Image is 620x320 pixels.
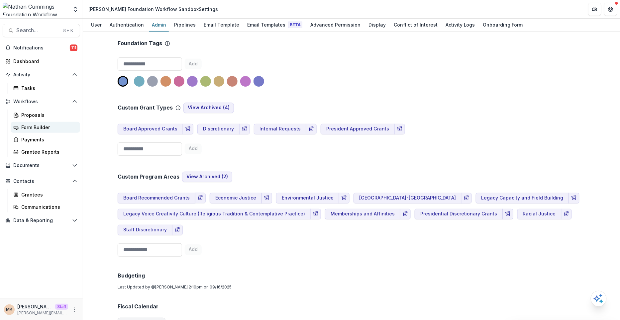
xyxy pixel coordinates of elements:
[17,303,52,310] p: [PERSON_NAME]
[306,124,317,134] button: Archive Grant Type
[88,19,104,32] a: User
[185,144,202,154] button: Add
[261,193,272,203] button: Archive Program Area
[118,225,172,235] button: Staff Discretionary
[149,19,169,32] a: Admin
[517,209,562,219] button: Racial Justice
[476,193,569,203] button: Legacy Capacity and Field Building
[3,24,80,37] button: Search...
[61,27,74,34] div: ⌘ + K
[3,56,80,67] a: Dashboard
[415,209,503,219] button: Presidential Discretionary Grants
[239,124,250,134] button: Archive Grant Type
[118,174,179,180] h2: Custom Program Areas
[17,310,68,316] p: [PERSON_NAME][EMAIL_ADDRESS][DOMAIN_NAME]
[11,189,80,200] a: Grantees
[21,124,75,131] div: Form Builder
[21,85,75,92] div: Tasks
[443,20,478,30] div: Activity Logs
[461,193,472,203] button: Archive Program Area
[71,306,79,314] button: More
[391,20,440,30] div: Conflict of Interest
[118,105,173,111] h2: Custom Grant Types
[118,124,183,134] button: Board Approved Grants
[21,191,75,198] div: Grantees
[16,27,58,34] span: Search...
[503,209,513,219] button: Archive Program Area
[149,20,169,30] div: Admin
[201,19,242,32] a: Email Template
[71,3,80,16] button: Open entity switcher
[321,124,395,134] button: President Approved Grants
[21,136,75,143] div: Payments
[11,134,80,145] a: Payments
[308,20,363,30] div: Advanced Permission
[310,209,321,219] button: Archive Program Area
[171,20,198,30] div: Pipelines
[11,201,80,212] a: Communications
[107,19,147,32] a: Authentication
[245,19,305,32] a: Email Templates Beta
[276,193,339,203] button: Environmental Justice
[308,19,363,32] a: Advanced Permission
[604,3,617,16] button: Get Help
[3,215,80,226] button: Open Data & Reporting
[3,96,80,107] button: Open Workflows
[183,103,234,113] button: View Archived (4)
[591,291,607,307] button: Open AI Assistant
[3,3,68,16] img: Nathan Cummings Foundation Workflow Sandbox logo
[55,304,68,310] p: Staff
[339,193,350,203] button: Archive Program Area
[11,146,80,157] a: Grantee Reports
[288,22,302,28] span: Beta
[195,193,206,203] button: Archive Program Area
[245,20,305,30] div: Email Templates
[3,160,80,171] button: Open Documents
[13,72,69,78] span: Activity
[185,245,202,255] button: Add
[13,99,69,105] span: Workflows
[588,3,601,16] button: Partners
[3,176,80,187] button: Open Contacts
[354,193,462,203] button: [GEOGRAPHIC_DATA]-[GEOGRAPHIC_DATA]
[3,42,80,53] button: Notifications111
[561,209,572,219] button: Archive Program Area
[21,112,75,119] div: Proposals
[21,148,75,155] div: Grantee Reports
[107,20,147,30] div: Authentication
[13,45,70,51] span: Notifications
[11,83,80,94] a: Tasks
[210,193,262,203] button: Economic Justice
[366,20,388,30] div: Display
[118,273,585,279] h2: Budgeting
[391,19,440,32] a: Conflict of Interest
[366,19,388,32] a: Display
[400,209,411,219] button: Archive Program Area
[443,19,478,32] a: Activity Logs
[13,218,69,223] span: Data & Reporting
[6,307,13,312] div: Maya Kuppermann
[118,40,162,46] p: Foundation Tags
[118,284,585,290] p: Last Updated by @ [PERSON_NAME] 2:10pm on 09/16/2025
[13,163,69,168] span: Documents
[13,58,75,65] div: Dashboard
[118,209,311,219] button: Legacy Voice Creativity Culture (Religious Tradition & Contemplative Practice)
[171,19,198,32] a: Pipelines
[118,193,195,203] button: Board Recommended Grants
[88,6,218,13] div: [PERSON_NAME] Foundation Workflow Sandbox Settings
[185,59,202,69] button: Add
[86,4,221,14] nav: breadcrumb
[13,179,69,184] span: Contacts
[325,209,400,219] button: Memberships and Affinities
[254,124,306,134] button: Internal Requests
[3,69,80,80] button: Open Activity
[480,20,526,30] div: Onboarding Form
[480,19,526,32] a: Onboarding Form
[201,20,242,30] div: Email Template
[172,225,183,235] button: Archive Program Area
[569,193,579,203] button: Archive Program Area
[11,110,80,120] a: Proposals
[182,172,232,182] button: View Archived (2)
[88,20,104,30] div: User
[183,124,193,134] button: Archive Grant Type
